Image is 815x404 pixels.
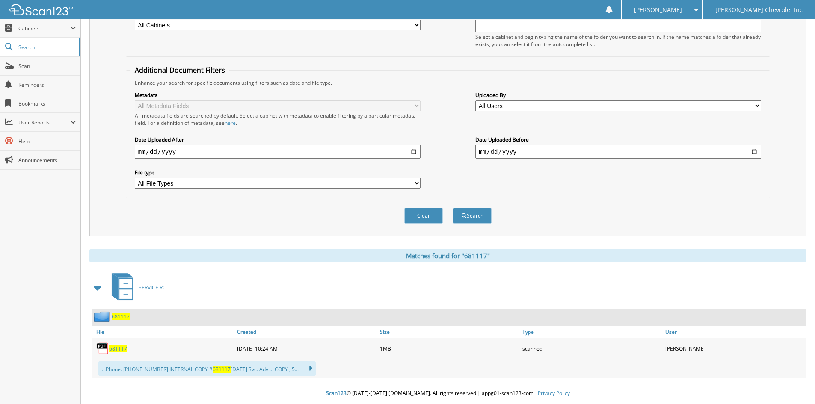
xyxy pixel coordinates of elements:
span: Scan [18,62,76,70]
a: 681117 [112,313,130,320]
input: start [135,145,421,159]
label: File type [135,169,421,176]
img: scan123-logo-white.svg [9,4,73,15]
div: ...Phone: [PHONE_NUMBER] INTERNAL COPY # [DATE] Svc. Adv ... COPY ; 5... [98,361,316,376]
label: Uploaded By [475,91,761,99]
div: [DATE] 10:24 AM [235,340,378,357]
div: Enhance your search for specific documents using filters such as date and file type. [130,79,765,86]
a: Privacy Policy [538,389,570,397]
a: Size [378,326,521,338]
legend: Additional Document Filters [130,65,229,75]
button: Clear [404,208,443,224]
a: here [225,119,236,127]
img: PDF.png [96,342,109,355]
span: 681117 [213,366,231,373]
div: © [DATE]-[DATE] [DOMAIN_NAME]. All rights reserved | appg01-scan123-com | [81,383,815,404]
iframe: Chat Widget [772,363,815,404]
span: Announcements [18,156,76,164]
span: [PERSON_NAME] Chevrolet Inc [715,7,803,12]
a: User [663,326,806,338]
div: [PERSON_NAME] [663,340,806,357]
label: Date Uploaded After [135,136,421,143]
a: 681117 [109,345,127,352]
span: Cabinets [18,25,70,32]
span: Help [18,138,76,145]
div: All metadata fields are searched by default. Select a cabinet with metadata to enable filtering b... [135,112,421,127]
a: SERVICE RO [107,271,166,304]
label: Metadata [135,91,421,99]
div: 1MB [378,340,521,357]
button: Search [453,208,492,224]
a: File [92,326,235,338]
span: [PERSON_NAME] [634,7,682,12]
input: end [475,145,761,159]
a: Created [235,326,378,338]
span: Bookmarks [18,100,76,107]
span: Search [18,44,75,51]
span: SERVICE RO [139,284,166,291]
span: Scan123 [326,389,347,397]
div: scanned [520,340,663,357]
div: Select a cabinet and begin typing the name of the folder you want to search in. If the name match... [475,33,761,48]
a: Type [520,326,663,338]
span: Reminders [18,81,76,88]
span: User Reports [18,119,70,126]
label: Date Uploaded Before [475,136,761,143]
div: Matches found for "681117" [89,249,806,262]
img: folder2.png [94,311,112,322]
